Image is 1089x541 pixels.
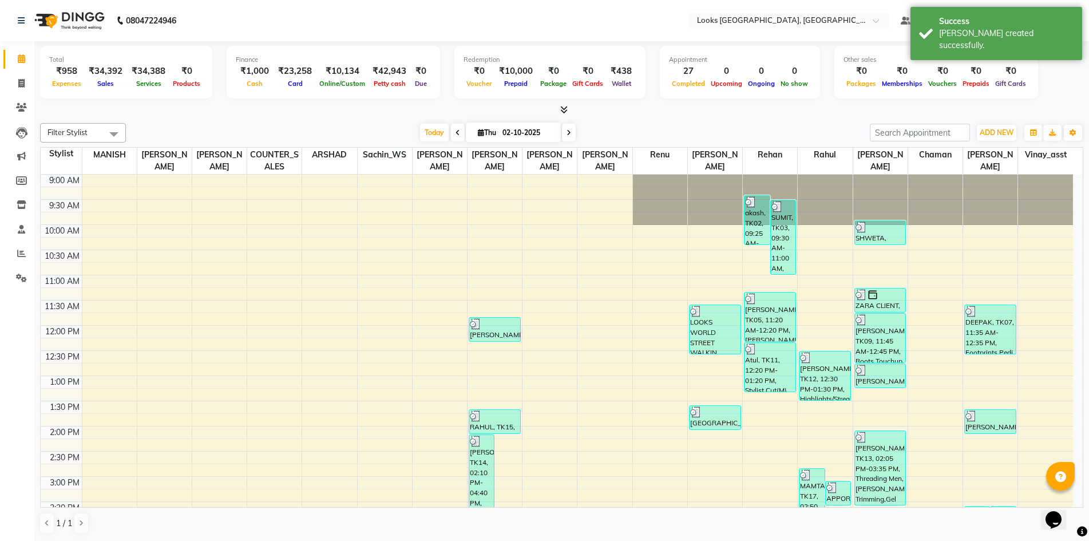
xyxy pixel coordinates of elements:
span: Rehan [743,148,797,162]
div: ₹0 [844,65,879,78]
div: Finance [236,55,431,65]
div: ₹0 [925,65,960,78]
div: ₹0 [170,65,203,78]
span: Online/Custom [316,80,368,88]
div: RAHUL, TK15, 01:40 PM-02:10 PM, [PERSON_NAME] Trimming [469,410,520,433]
span: 1 / 1 [56,518,72,530]
div: LOOKS WORLD STREET WALKIN CLIENT, TK08, 11:35 AM-12:35 PM, Eyebrows & Upperlips,Forehead Threading [690,305,740,354]
div: 0 [778,65,811,78]
span: Vouchers [925,80,960,88]
div: ₹438 [606,65,636,78]
div: 10:30 AM [42,250,82,262]
div: ₹0 [464,65,494,78]
span: Packages [844,80,879,88]
div: APPORV, TK16, 03:35 PM-04:05 PM, Wash Conditioning L'oreal(F) [991,507,1015,530]
div: ₹0 [411,65,431,78]
div: 1:30 PM [47,401,82,413]
span: ARSHAD [302,148,357,162]
div: akash, TK02, 09:25 AM-10:25 AM, Stylist Cut(M),[PERSON_NAME] Trimming [745,196,769,244]
span: Ongoing [745,80,778,88]
div: [PERSON_NAME], TK09, 11:45 AM-12:45 PM, Roots Touchup Inoa(F) [855,314,906,362]
span: Voucher [464,80,494,88]
span: Card [285,80,306,88]
div: ₹10,000 [494,65,537,78]
span: Vinay_asst [1018,148,1073,162]
span: [PERSON_NAME] [963,148,1017,174]
div: APPORV, TK16, 03:05 PM-03:35 PM, Stylist Cut(F) [826,481,850,505]
div: ₹23,258 [274,65,316,78]
span: ADD NEW [980,128,1013,137]
span: Wallet [609,80,634,88]
div: ₹10,134 [316,65,368,78]
div: 11:00 AM [42,275,82,287]
span: No show [778,80,811,88]
button: ADD NEW [977,125,1016,141]
div: [GEOGRAPHIC_DATA], TK13, 01:35 PM-02:05 PM, Eyebrows [690,406,740,429]
div: ₹34,388 [127,65,170,78]
span: Completed [669,80,708,88]
span: MANISH [82,148,137,162]
div: Other sales [844,55,1029,65]
div: 3:00 PM [47,477,82,489]
b: 08047224946 [126,5,176,37]
div: SUMIT, TK03, 09:30 AM-11:00 AM, Stylist Cut(M),Shave Regular,Shampoo Wash L'oreal(M) [771,200,795,274]
div: [PERSON_NAME], TK14, 01:40 PM-02:10 PM, Head Massage(M) [965,410,1016,433]
span: Sachin_WS [358,148,412,162]
div: SHWETA, TK01, 09:55 AM-10:25 AM, Kids Cut(M) [855,221,906,244]
div: 12:00 PM [43,326,82,338]
div: [PERSON_NAME], TK10, 12:45 PM-01:15 PM, Stylist Cut(M) [855,364,906,388]
div: 3:30 PM [47,502,82,514]
span: [PERSON_NAME] [522,148,577,174]
span: [PERSON_NAME] [577,148,632,174]
div: 2:30 PM [47,452,82,464]
span: Gift Cards [569,80,606,88]
span: Memberships [879,80,925,88]
div: 1:00 PM [47,376,82,388]
span: Rahul [798,148,852,162]
div: ₹958 [49,65,84,78]
span: Sales [94,80,117,88]
span: [PERSON_NAME] [192,148,247,174]
div: 9:30 AM [47,200,82,212]
span: Today [420,124,449,141]
span: Gift Cards [992,80,1029,88]
div: [PERSON_NAME], TK13, 02:05 PM-03:35 PM, Threading Men,[PERSON_NAME] Trimming,Gel Styling Men [855,431,906,505]
div: 9:00 AM [47,175,82,187]
div: ₹0 [879,65,925,78]
div: 11:30 AM [42,301,82,313]
div: 0 [745,65,778,78]
div: 12:30 PM [43,351,82,363]
div: 2:00 PM [47,427,82,439]
span: Products [170,80,203,88]
div: ₹42,943 [368,65,411,78]
div: Appointment [669,55,811,65]
div: ₹1,000 [236,65,274,78]
div: [PERSON_NAME], TK05, 11:20 AM-12:20 PM, [PERSON_NAME] Trimming,Kids Cut(M) [745,293,795,341]
span: [PERSON_NAME] [688,148,742,174]
span: Filter Stylist [47,128,88,137]
div: Stylist [41,148,82,160]
div: ZARA CLIENT, TK04, 11:15 AM-11:45 AM, Blow Dry Stylist(F)* [855,289,906,312]
div: ₹0 [537,65,569,78]
div: Redemption [464,55,636,65]
span: [PERSON_NAME] [468,148,522,174]
span: Upcoming [708,80,745,88]
input: Search Appointment [870,124,970,141]
span: [PERSON_NAME] [413,148,467,174]
div: ₹0 [992,65,1029,78]
span: Prepaid [501,80,530,88]
span: Petty cash [371,80,409,88]
iframe: chat widget [1041,495,1078,530]
span: Renu [633,148,687,162]
span: Due [412,80,430,88]
div: ₹34,392 [84,65,127,78]
div: Bill created successfully. [939,27,1074,52]
div: Total [49,55,203,65]
span: Expenses [49,80,84,88]
div: 10:00 AM [42,225,82,237]
span: Thu [475,128,499,137]
input: 2025-10-02 [499,124,556,141]
div: ₹0 [960,65,992,78]
span: Services [133,80,164,88]
span: [PERSON_NAME] [853,148,908,174]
